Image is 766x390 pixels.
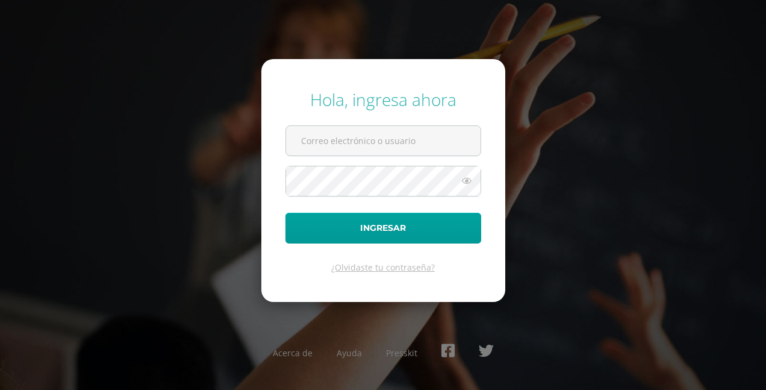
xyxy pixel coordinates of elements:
[337,347,362,359] a: Ayuda
[331,262,435,273] a: ¿Olvidaste tu contraseña?
[285,213,481,244] button: Ingresar
[286,126,481,156] input: Correo electrónico o usuario
[285,88,481,111] div: Hola, ingresa ahora
[273,347,313,359] a: Acerca de
[386,347,417,359] a: Presskit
